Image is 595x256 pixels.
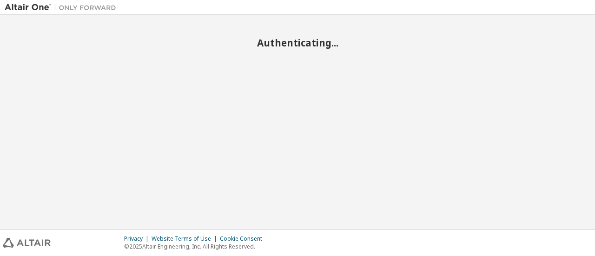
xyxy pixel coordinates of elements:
[5,3,121,12] img: Altair One
[124,235,152,243] div: Privacy
[220,235,268,243] div: Cookie Consent
[3,238,51,248] img: altair_logo.svg
[152,235,220,243] div: Website Terms of Use
[124,243,268,250] p: © 2025 Altair Engineering, Inc. All Rights Reserved.
[5,37,590,49] h2: Authenticating...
